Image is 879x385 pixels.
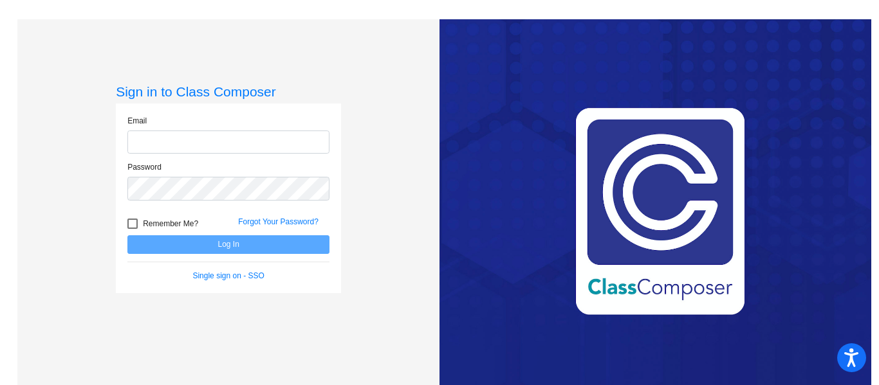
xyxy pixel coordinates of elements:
label: Password [127,161,162,173]
label: Email [127,115,147,127]
a: Forgot Your Password? [238,217,319,226]
h3: Sign in to Class Composer [116,84,341,100]
a: Single sign on - SSO [192,271,264,280]
button: Log In [127,235,329,254]
span: Remember Me? [143,216,198,231]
